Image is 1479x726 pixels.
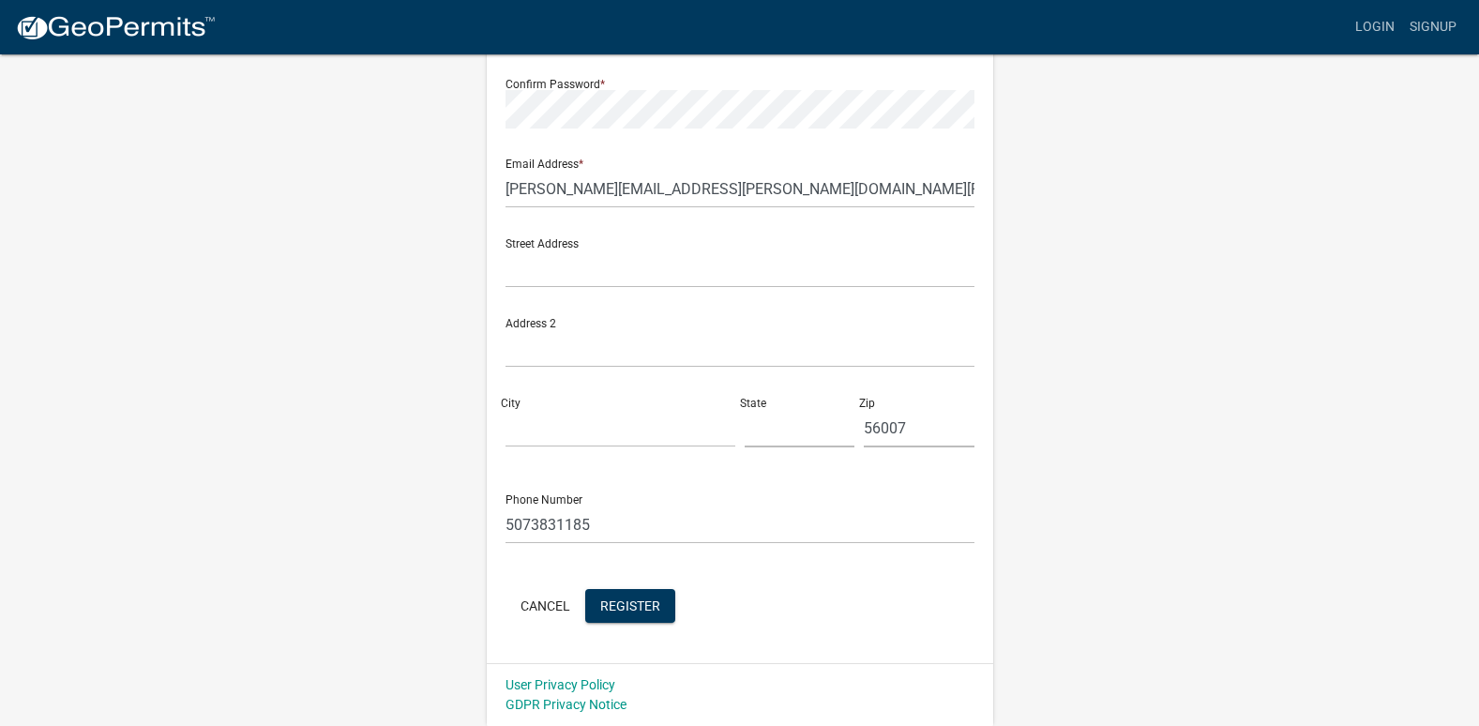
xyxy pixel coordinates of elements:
[585,589,675,623] button: Register
[1402,9,1464,45] a: Signup
[506,677,615,692] a: User Privacy Policy
[506,697,626,712] a: GDPR Privacy Notice
[600,597,660,613] span: Register
[1348,9,1402,45] a: Login
[506,589,585,623] button: Cancel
